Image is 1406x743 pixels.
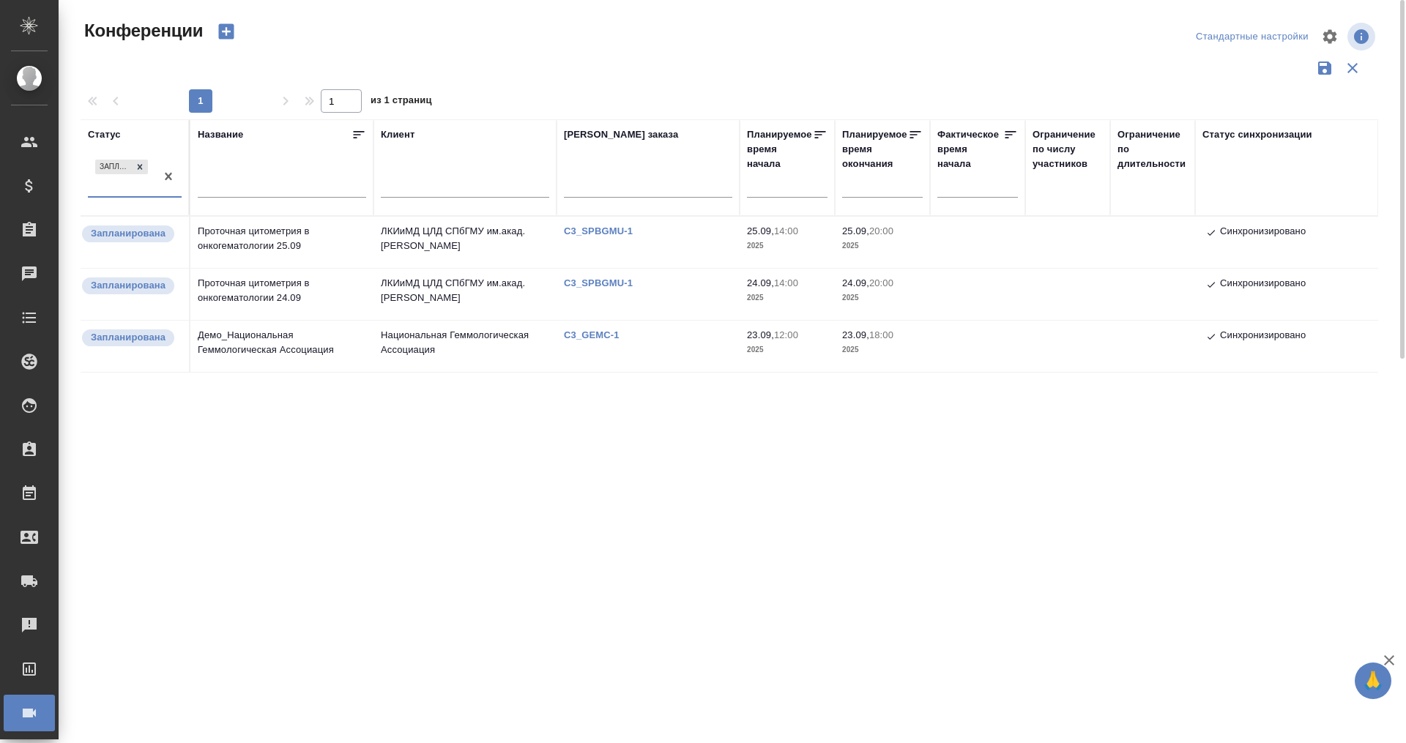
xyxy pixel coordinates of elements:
[747,127,813,171] div: Планируемое время начала
[1033,127,1103,171] div: Ограничение по числу участников
[564,225,644,236] a: C3_SPBGMU-1
[747,343,827,357] p: 2025
[842,277,869,288] p: 24.09,
[842,239,923,253] p: 2025
[373,321,557,372] td: Национальная Геммологическая Ассоциация
[373,269,557,320] td: ЛКИиМД ЦЛД СПбГМУ им.акад. [PERSON_NAME]
[1355,662,1391,699] button: 🙏
[1312,19,1347,54] span: Настроить таблицу
[1192,26,1312,48] div: split button
[564,277,644,288] a: C3_SPBGMU-1
[1220,276,1306,294] p: Синхронизировано
[209,19,244,44] button: Создать
[747,225,774,236] p: 25.09,
[1220,328,1306,346] p: Синхронизировано
[842,329,869,340] p: 23.09,
[190,269,373,320] td: Проточная цитометрия в онкогематологии 24.09
[1347,23,1378,51] span: Посмотреть информацию
[95,160,132,175] div: Запланирована
[842,343,923,357] p: 2025
[937,127,1003,171] div: Фактическое время начала
[747,277,774,288] p: 24.09,
[91,226,165,241] p: Запланирована
[747,291,827,305] p: 2025
[88,127,121,142] div: Статус
[564,329,631,340] a: C3_GEMC-1
[1311,54,1339,82] button: Сохранить фильтры
[842,291,923,305] p: 2025
[564,127,678,142] div: [PERSON_NAME] заказа
[869,329,893,340] p: 18:00
[91,278,165,293] p: Запланирована
[1117,127,1188,171] div: Ограничение по длительности
[1339,54,1366,82] button: Сбросить фильтры
[1202,127,1312,142] div: Статус синхронизации
[373,217,557,268] td: ЛКИиМД ЦЛД СПбГМУ им.акад. [PERSON_NAME]
[190,217,373,268] td: Проточная цитометрия в онкогематологии 25.09
[81,19,203,42] span: Конференции
[774,225,798,236] p: 14:00
[842,127,908,171] div: Планируемое время окончания
[91,330,165,345] p: Запланирована
[190,321,373,372] td: Демо_Национальная Геммологическая Ассоциация
[774,329,798,340] p: 12:00
[747,239,827,253] p: 2025
[869,225,893,236] p: 20:00
[198,127,243,142] div: Название
[94,158,149,176] div: Запланирована
[747,329,774,340] p: 23.09,
[842,225,869,236] p: 25.09,
[371,92,432,113] span: из 1 страниц
[1361,665,1385,696] span: 🙏
[869,277,893,288] p: 20:00
[1220,224,1306,242] p: Синхронизировано
[381,127,414,142] div: Клиент
[774,277,798,288] p: 14:00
